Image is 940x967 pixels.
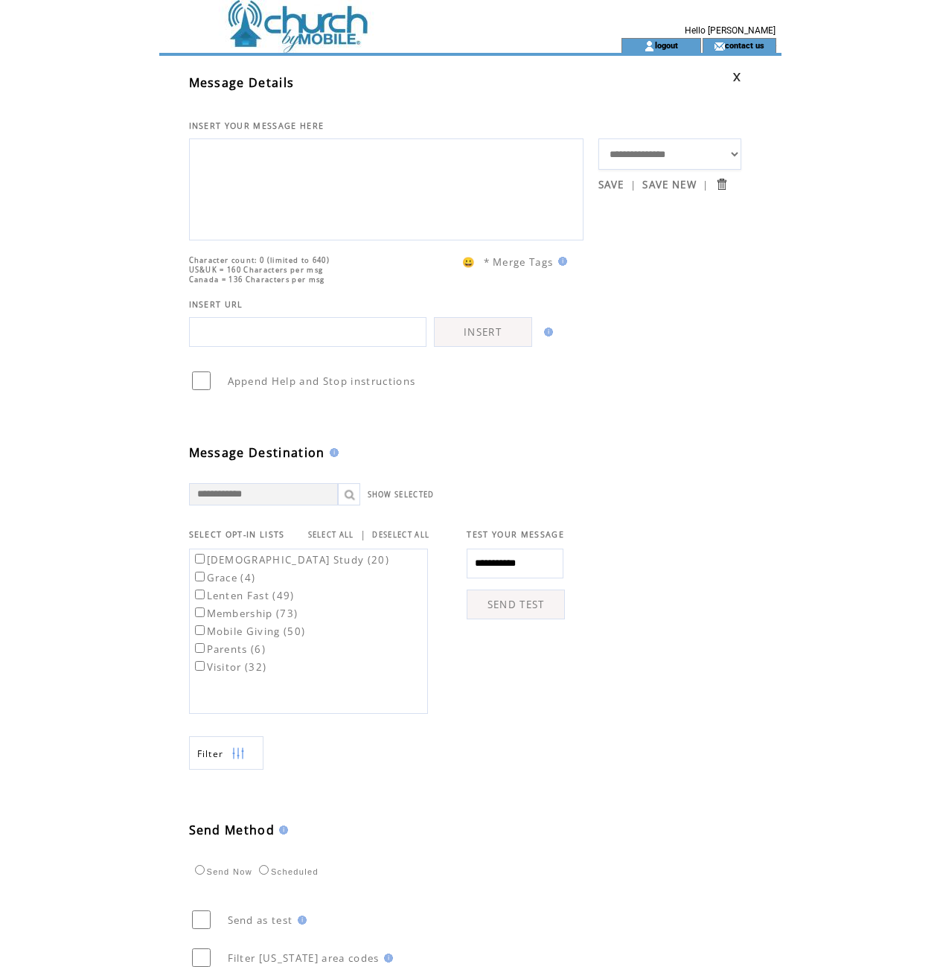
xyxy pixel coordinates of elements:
span: | [630,178,636,191]
span: US&UK = 160 Characters per msg [189,265,324,275]
input: Submit [714,177,729,191]
input: Scheduled [259,865,269,875]
a: logout [655,40,678,50]
label: Mobile Giving (50) [192,625,306,638]
label: Grace (4) [192,571,256,584]
input: Visitor (32) [195,661,205,671]
a: SELECT ALL [308,530,354,540]
span: Show filters [197,747,224,760]
img: help.gif [380,954,393,963]
span: 😀 [462,255,476,269]
span: TEST YOUR MESSAGE [467,529,564,540]
span: SELECT OPT-IN LISTS [189,529,285,540]
a: Filter [189,736,263,770]
span: Character count: 0 (limited to 640) [189,255,330,265]
label: Membership (73) [192,607,298,620]
img: help.gif [275,826,288,834]
label: Lenten Fast (49) [192,589,295,602]
input: [DEMOGRAPHIC_DATA] Study (20) [195,554,205,564]
img: account_icon.gif [644,40,655,52]
span: Canada = 136 Characters per msg [189,275,325,284]
label: Scheduled [255,867,319,876]
span: | [703,178,709,191]
span: Hello [PERSON_NAME] [685,25,776,36]
span: Filter [US_STATE] area codes [228,951,380,965]
span: Send as test [228,913,293,927]
img: contact_us_icon.gif [714,40,725,52]
img: help.gif [540,328,553,336]
label: [DEMOGRAPHIC_DATA] Study (20) [192,553,390,567]
a: contact us [725,40,764,50]
span: Send Method [189,822,275,838]
img: help.gif [325,448,339,457]
span: Message Destination [189,444,325,461]
a: SEND TEST [467,590,565,619]
span: Message Details [189,74,295,91]
a: DESELECT ALL [372,530,429,540]
label: Visitor (32) [192,660,267,674]
a: SAVE [598,178,624,191]
input: Send Now [195,865,205,875]
span: INSERT YOUR MESSAGE HERE [189,121,324,131]
span: * Merge Tags [484,255,554,269]
span: Append Help and Stop instructions [228,374,416,388]
span: | [360,528,366,541]
label: Send Now [191,867,252,876]
a: INSERT [434,317,532,347]
a: SHOW SELECTED [368,490,435,500]
img: help.gif [293,916,307,925]
input: Grace (4) [195,572,205,581]
a: SAVE NEW [642,178,697,191]
input: Lenten Fast (49) [195,590,205,599]
input: Mobile Giving (50) [195,625,205,635]
label: Parents (6) [192,642,266,656]
img: help.gif [554,257,567,266]
input: Parents (6) [195,643,205,653]
input: Membership (73) [195,607,205,617]
span: INSERT URL [189,299,243,310]
img: filters.png [231,737,245,770]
